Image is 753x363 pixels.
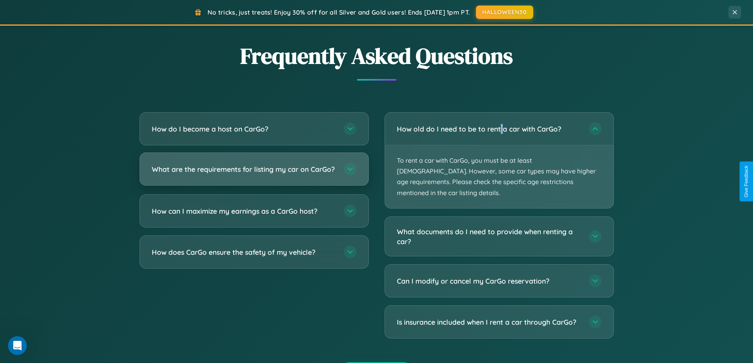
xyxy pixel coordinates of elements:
h2: Frequently Asked Questions [140,41,614,71]
span: No tricks, just treats! Enjoy 30% off for all Silver and Gold users! Ends [DATE] 1pm PT. [208,8,470,16]
h3: What documents do I need to provide when renting a car? [397,227,581,246]
iframe: Intercom live chat [8,336,27,355]
h3: How old do I need to be to rent a car with CarGo? [397,124,581,134]
h3: What are the requirements for listing my car on CarGo? [152,164,336,174]
p: To rent a car with CarGo, you must be at least [DEMOGRAPHIC_DATA]. However, some car types may ha... [385,145,613,208]
h3: How can I maximize my earnings as a CarGo host? [152,206,336,216]
h3: How does CarGo ensure the safety of my vehicle? [152,247,336,257]
h3: How do I become a host on CarGo? [152,124,336,134]
button: HALLOWEEN30 [476,6,533,19]
h3: Is insurance included when I rent a car through CarGo? [397,317,581,327]
h3: Can I modify or cancel my CarGo reservation? [397,276,581,286]
div: Give Feedback [744,166,749,197]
